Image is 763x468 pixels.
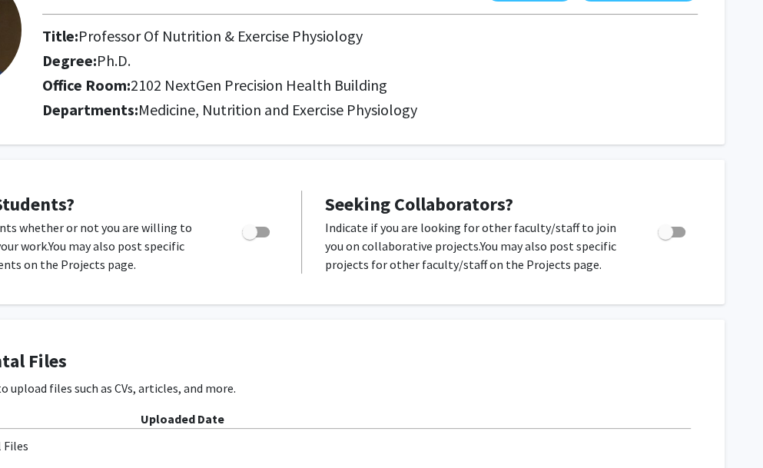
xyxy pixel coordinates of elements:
span: 2102 NextGen Precision Health Building [131,75,387,95]
span: Professor Of Nutrition & Exercise Physiology [78,26,363,45]
div: Toggle [236,218,278,241]
iframe: Chat [12,399,65,456]
h2: Office Room: [42,76,698,95]
span: Medicine, Nutrition and Exercise Physiology [138,100,417,119]
h2: Title: [42,27,698,45]
h2: Departments: [31,101,709,119]
p: Indicate if you are looking for other faculty/staff to join you on collaborative projects. You ma... [325,218,629,274]
span: Ph.D. [97,51,131,70]
h2: Degree: [42,51,698,70]
b: Uploaded Date [141,411,224,427]
span: Seeking Collaborators? [325,192,513,216]
div: Toggle [652,218,694,241]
